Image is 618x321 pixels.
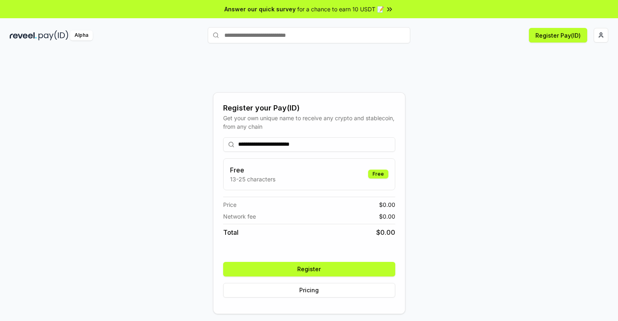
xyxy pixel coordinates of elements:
[230,175,275,183] p: 13-25 characters
[223,262,395,276] button: Register
[223,102,395,114] div: Register your Pay(ID)
[10,30,37,40] img: reveel_dark
[224,5,296,13] span: Answer our quick survey
[223,200,237,209] span: Price
[379,200,395,209] span: $ 0.00
[223,114,395,131] div: Get your own unique name to receive any crypto and stablecoin, from any chain
[230,165,275,175] h3: Free
[223,283,395,298] button: Pricing
[376,227,395,237] span: $ 0.00
[70,30,93,40] div: Alpha
[38,30,68,40] img: pay_id
[223,227,239,237] span: Total
[379,212,395,221] span: $ 0.00
[368,170,388,179] div: Free
[297,5,384,13] span: for a chance to earn 10 USDT 📝
[223,212,256,221] span: Network fee
[529,28,587,43] button: Register Pay(ID)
